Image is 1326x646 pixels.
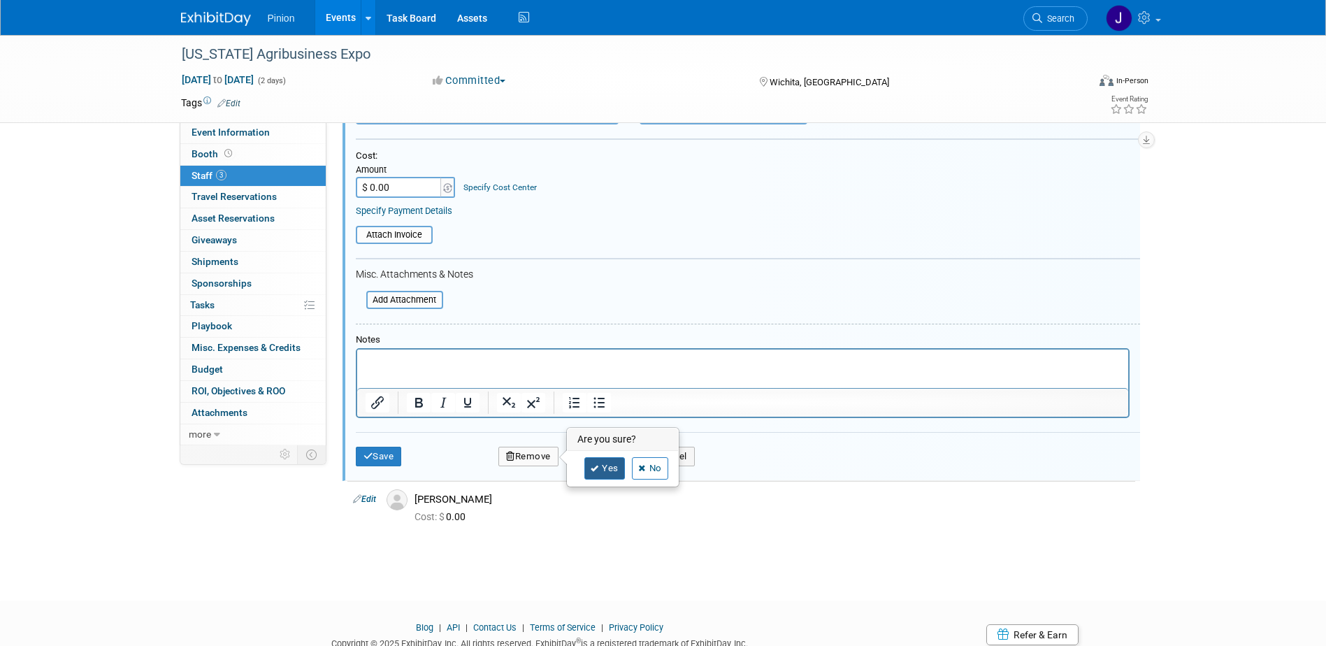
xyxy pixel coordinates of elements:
[462,622,471,633] span: |
[180,230,326,251] a: Giveaways
[407,393,431,412] button: Bold
[1106,5,1132,31] img: Jennifer Plumisto
[415,493,1130,506] div: [PERSON_NAME]
[180,359,326,380] a: Budget
[356,447,402,466] button: Save
[456,393,480,412] button: Underline
[181,12,251,26] img: ExhibitDay
[632,457,668,480] a: No
[181,73,254,86] span: [DATE] [DATE]
[428,73,511,88] button: Committed
[192,364,223,375] span: Budget
[192,342,301,353] span: Misc. Expenses & Credits
[366,393,389,412] button: Insert/edit link
[387,489,408,510] img: Associate-Profile-5.png
[180,273,326,294] a: Sponsorships
[180,338,326,359] a: Misc. Expenses & Credits
[1100,75,1114,86] img: Format-Inperson.png
[192,256,238,267] span: Shipments
[415,511,446,522] span: Cost: $
[180,122,326,143] a: Event Information
[192,385,285,396] span: ROI, Objectives & ROO
[192,407,247,418] span: Attachments
[222,148,235,159] span: Booth not reserved yet
[356,268,1140,281] div: Misc. Attachments & Notes
[568,429,678,451] h3: Are you sure?
[190,299,215,310] span: Tasks
[356,164,457,177] div: Amount
[356,334,1130,346] div: Notes
[609,622,663,633] a: Privacy Policy
[473,622,517,633] a: Contact Us
[180,252,326,273] a: Shipments
[180,208,326,229] a: Asset Reservations
[498,447,558,466] button: Remove
[986,624,1079,645] a: Refer & Earn
[519,622,528,633] span: |
[180,403,326,424] a: Attachments
[1110,96,1148,103] div: Event Rating
[587,393,611,412] button: Bullet list
[770,77,889,87] span: Wichita, [GEOGRAPHIC_DATA]
[216,170,226,180] span: 3
[180,316,326,337] a: Playbook
[180,144,326,165] a: Booth
[268,13,295,24] span: Pinion
[435,622,445,633] span: |
[563,393,586,412] button: Numbered list
[180,381,326,402] a: ROI, Objectives & ROO
[180,187,326,208] a: Travel Reservations
[192,127,270,138] span: Event Information
[431,393,455,412] button: Italic
[497,393,521,412] button: Subscript
[415,511,471,522] span: 0.00
[463,182,537,192] a: Specify Cost Center
[192,234,237,245] span: Giveaways
[192,213,275,224] span: Asset Reservations
[192,320,232,331] span: Playbook
[416,622,433,633] a: Blog
[297,445,326,464] td: Toggle Event Tabs
[598,622,607,633] span: |
[192,170,226,181] span: Staff
[180,166,326,187] a: Staff3
[447,622,460,633] a: API
[192,278,252,289] span: Sponsorships
[356,150,1140,162] div: Cost:
[1005,73,1149,94] div: Event Format
[353,494,376,504] a: Edit
[211,74,224,85] span: to
[1116,76,1148,86] div: In-Person
[584,457,625,480] a: Yes
[192,191,277,202] span: Travel Reservations
[576,637,581,645] sup: ®
[521,393,545,412] button: Superscript
[189,429,211,440] span: more
[217,99,240,108] a: Edit
[257,76,286,85] span: (2 days)
[181,96,240,110] td: Tags
[192,148,235,159] span: Booth
[356,206,452,216] a: Specify Payment Details
[1042,13,1074,24] span: Search
[530,622,596,633] a: Terms of Service
[1023,6,1088,31] a: Search
[177,42,1067,67] div: [US_STATE] Agribusiness Expo
[273,445,298,464] td: Personalize Event Tab Strip
[180,295,326,316] a: Tasks
[180,424,326,445] a: more
[357,350,1128,388] iframe: Rich Text Area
